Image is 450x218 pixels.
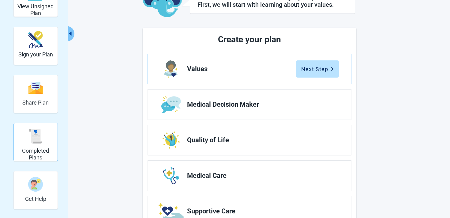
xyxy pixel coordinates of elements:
div: Share Plan [13,75,58,113]
span: arrow-right [329,67,334,71]
div: Get Help [13,171,58,209]
img: svg%3e [28,129,43,143]
img: person-question-x68TBcxA.svg [28,177,43,192]
a: Edit Medical Care section [148,161,351,191]
a: Edit Medical Decision Maker section [148,90,351,120]
h2: Get Help [25,196,46,202]
span: Medical Decision Maker [187,101,334,108]
span: Supportive Care [187,208,334,215]
button: Next Steparrow-right [296,60,339,78]
h2: Create your plan [171,33,328,46]
div: Sign your Plan [13,27,58,65]
h2: Completed Plans [16,147,55,161]
span: caret-left [67,31,73,36]
div: Completed Plans [13,123,58,161]
span: Quality of Life [187,136,334,144]
a: Edit Quality of Life section [148,125,351,155]
h2: Sign your Plan [18,51,53,58]
div: Next Step [301,66,334,72]
button: Collapse menu [67,26,74,41]
span: Medical Care [187,172,334,179]
span: Values [187,65,296,73]
img: make_plan_official-CpYJDfBD.svg [28,31,43,48]
a: Edit Values section [148,54,351,84]
img: svg%3e [28,81,43,94]
h2: View Unsigned Plan [16,3,55,16]
h2: Share Plan [22,99,49,106]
